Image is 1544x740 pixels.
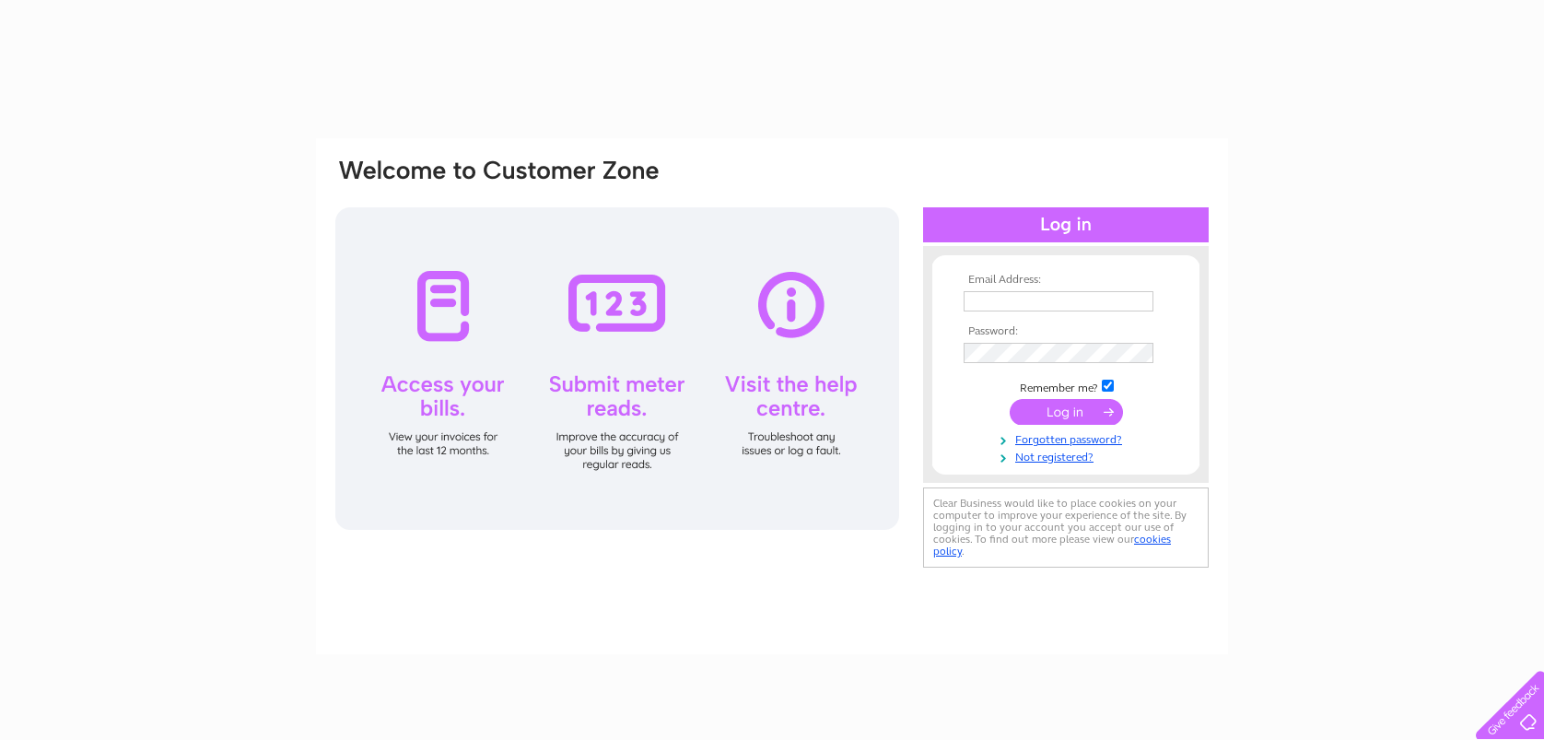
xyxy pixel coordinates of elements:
a: Forgotten password? [964,429,1173,447]
div: Clear Business would like to place cookies on your computer to improve your experience of the sit... [923,487,1209,568]
a: cookies policy [933,533,1171,558]
td: Remember me? [959,377,1173,395]
a: Not registered? [964,447,1173,464]
th: Email Address: [959,274,1173,287]
input: Submit [1010,399,1123,425]
th: Password: [959,325,1173,338]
